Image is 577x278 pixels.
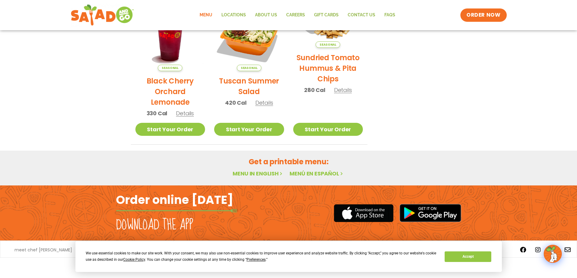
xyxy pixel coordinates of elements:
[214,123,284,136] a: Start Your Order
[116,192,233,207] h2: Order online [DATE]
[131,156,446,167] h2: Get a printable menu:
[334,86,352,94] span: Details
[460,8,506,22] a: ORDER NOW
[233,170,284,177] a: Menu in English
[195,8,400,22] nav: Menu
[544,245,561,262] img: wpChatIcon
[466,11,500,19] span: ORDER NOW
[15,248,72,252] a: meet chef [PERSON_NAME]
[445,251,491,262] button: Accept
[214,2,284,71] img: Product photo for Tuscan Summer Salad
[135,123,205,136] a: Start Your Order
[195,8,217,22] a: Menu
[135,2,205,71] img: Product photo for Black Cherry Orchard Lemonade
[293,123,363,136] a: Start Your Order
[123,257,145,262] span: Cookie Policy
[135,76,205,107] h2: Black Cherry Orchard Lemonade
[116,217,193,234] h2: Download the app
[176,110,194,117] span: Details
[86,250,437,263] div: We use essential cookies to make our site work. With your consent, we may also use non-essential ...
[293,52,363,84] h2: Sundried Tomato Hummus & Pita Chips
[290,170,344,177] a: Menú en español
[214,76,284,97] h2: Tuscan Summer Salad
[304,86,325,94] span: 280 Cal
[310,8,343,22] a: GIFT CARDS
[225,99,247,107] span: 420 Cal
[247,257,266,262] span: Preferences
[334,203,393,223] img: appstore
[75,241,502,272] div: Cookie Consent Prompt
[116,209,237,212] img: fork
[158,65,182,71] span: Seasonal
[282,8,310,22] a: Careers
[237,65,261,71] span: Seasonal
[255,99,273,106] span: Details
[147,109,167,117] span: 330 Cal
[217,8,250,22] a: Locations
[71,3,134,27] img: new-SAG-logo-768×292
[316,41,340,48] span: Seasonal
[380,8,400,22] a: FAQs
[343,8,380,22] a: Contact Us
[400,204,461,222] img: google_play
[250,8,282,22] a: About Us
